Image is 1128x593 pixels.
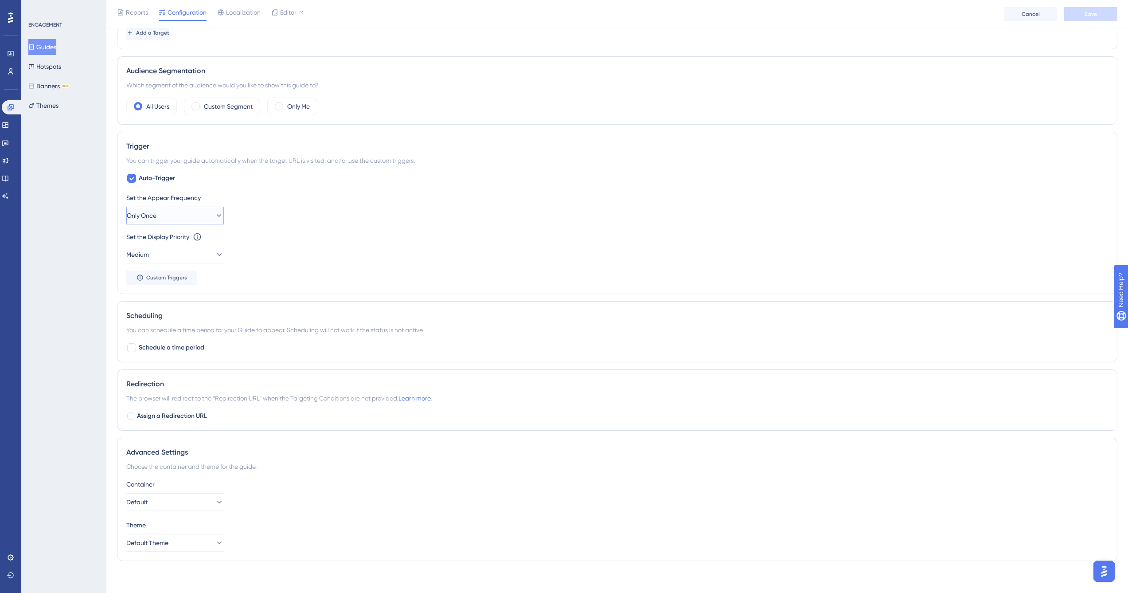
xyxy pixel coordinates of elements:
div: You can schedule a time period for your Guide to appear. Scheduling will not work if the status i... [126,325,1108,335]
span: Medium [126,249,149,260]
div: BETA [62,84,70,88]
iframe: UserGuiding AI Assistant Launcher [1091,558,1117,585]
button: Only Once [126,207,224,224]
span: Reports [126,7,148,18]
button: Save [1064,7,1117,21]
span: Default Theme [126,538,168,548]
span: Cancel [1022,11,1040,18]
button: Default Theme [126,534,224,552]
span: Assign a Redirection URL [137,411,207,421]
div: Audience Segmentation [126,66,1108,76]
div: Set the Display Priority [126,232,189,242]
span: Save [1085,11,1097,18]
div: Choose the container and theme for the guide. [126,461,1108,472]
button: Guides [28,39,56,55]
div: Set the Appear Frequency [126,192,1108,203]
button: Hotspots [28,59,61,75]
button: Cancel [1004,7,1057,21]
span: Localization [226,7,261,18]
span: Only Once [127,210,156,221]
button: Themes [28,98,59,114]
div: Container [126,479,1108,490]
div: Trigger [126,141,1108,152]
button: BannersBETA [28,78,70,94]
div: Scheduling [126,310,1108,321]
button: Medium [126,246,224,263]
button: Custom Triggers [126,271,197,285]
span: Auto-Trigger [139,173,175,184]
div: Redirection [126,379,1108,389]
div: Which segment of the audience would you like to show this guide to? [126,80,1108,90]
span: Add a Target [136,29,169,36]
span: Configuration [168,7,207,18]
label: Custom Segment [204,101,253,112]
span: Editor [280,7,297,18]
div: Advanced Settings [126,447,1108,458]
span: The browser will redirect to the “Redirection URL” when the Targeting Conditions are not provided. [126,393,432,404]
a: Learn more. [398,395,432,402]
span: Default [126,497,148,507]
span: Custom Triggers [146,274,187,281]
div: You can trigger your guide automatically when the target URL is visited, and/or use the custom tr... [126,155,1108,166]
div: ENGAGEMENT [28,21,62,28]
button: Add a Target [126,26,169,40]
label: All Users [146,101,169,112]
label: Only Me [287,101,310,112]
button: Default [126,493,224,511]
span: Schedule a time period [139,342,204,353]
span: Need Help? [21,2,55,13]
div: Theme [126,520,1108,530]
